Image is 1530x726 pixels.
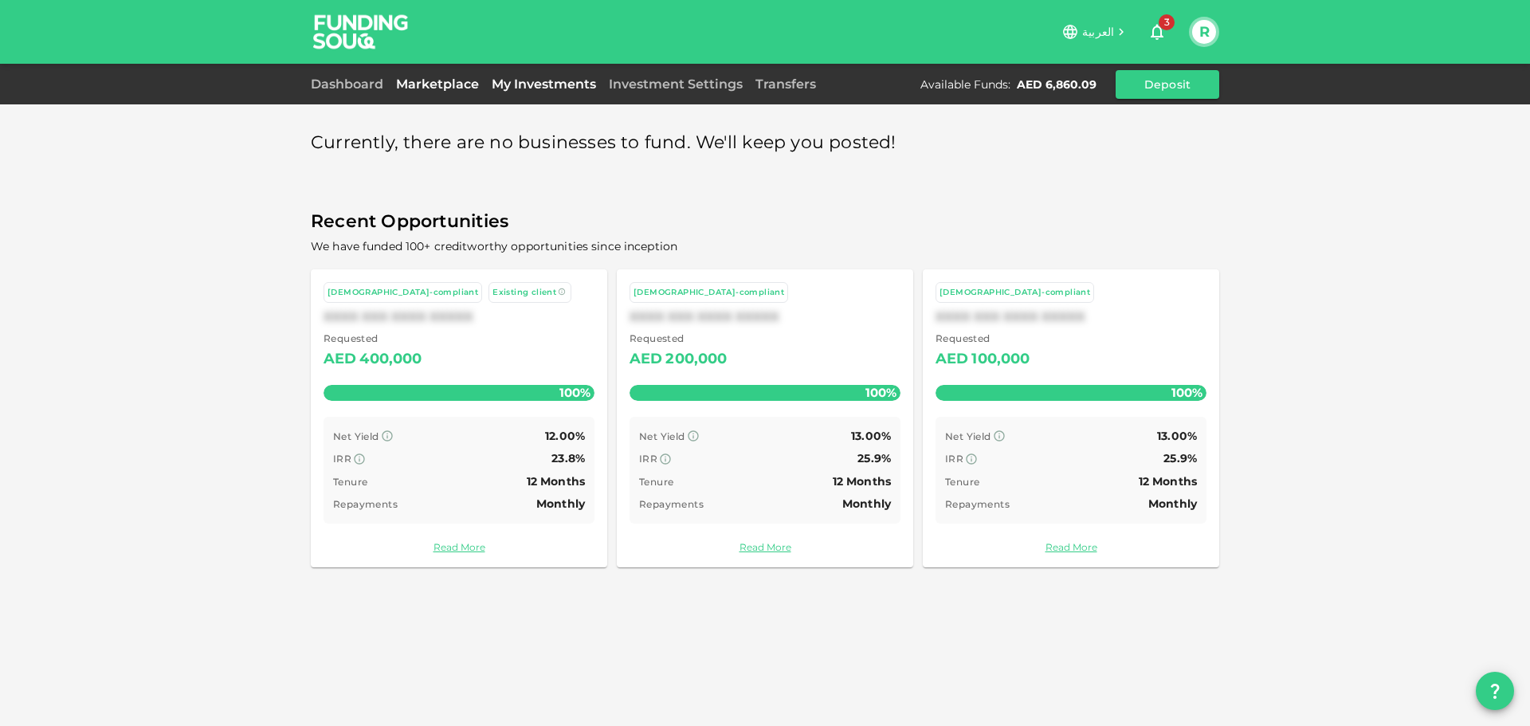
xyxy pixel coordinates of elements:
[639,498,704,510] span: Repayments
[1167,381,1206,404] span: 100%
[311,77,390,92] a: Dashboard
[842,496,891,511] span: Monthly
[324,540,594,555] a: Read More
[324,331,422,347] span: Requested
[630,331,728,347] span: Requested
[936,347,968,372] div: AED
[1159,14,1175,30] span: 3
[1476,672,1514,710] button: question
[536,496,585,511] span: Monthly
[324,347,356,372] div: AED
[630,540,900,555] a: Read More
[390,77,485,92] a: Marketplace
[923,269,1219,567] a: [DEMOGRAPHIC_DATA]-compliantXXXX XXX XXXX XXXXX Requested AED100,000100% Net Yield 13.00% IRR 25....
[333,453,351,465] span: IRR
[545,429,585,443] span: 12.00%
[945,498,1010,510] span: Repayments
[527,474,585,489] span: 12 Months
[359,347,422,372] div: 400,000
[861,381,900,404] span: 100%
[1017,77,1096,92] div: AED 6,860.09
[936,309,1206,324] div: XXXX XXX XXXX XXXXX
[833,474,891,489] span: 12 Months
[1148,496,1197,511] span: Monthly
[749,77,822,92] a: Transfers
[1163,451,1197,465] span: 25.9%
[639,430,685,442] span: Net Yield
[945,476,979,488] span: Tenure
[665,347,727,372] div: 200,000
[920,77,1010,92] div: Available Funds :
[936,331,1030,347] span: Requested
[311,239,677,253] span: We have funded 100+ creditworthy opportunities since inception
[333,476,367,488] span: Tenure
[1141,16,1173,48] button: 3
[311,269,607,567] a: [DEMOGRAPHIC_DATA]-compliant Existing clientXXXX XXX XXXX XXXXX Requested AED400,000100% Net Yiel...
[945,430,991,442] span: Net Yield
[630,309,900,324] div: XXXX XXX XXXX XXXXX
[1192,20,1216,44] button: R
[485,77,602,92] a: My Investments
[851,429,891,443] span: 13.00%
[311,128,896,159] span: Currently, there are no businesses to fund. We'll keep you posted!
[630,347,662,372] div: AED
[333,498,398,510] span: Repayments
[333,430,379,442] span: Net Yield
[1082,25,1114,39] span: العربية
[492,287,556,297] span: Existing client
[971,347,1030,372] div: 100,000
[1157,429,1197,443] span: 13.00%
[639,453,657,465] span: IRR
[602,77,749,92] a: Investment Settings
[328,286,478,300] div: [DEMOGRAPHIC_DATA]-compliant
[617,269,913,567] a: [DEMOGRAPHIC_DATA]-compliantXXXX XXX XXXX XXXXX Requested AED200,000100% Net Yield 13.00% IRR 25....
[555,381,594,404] span: 100%
[634,286,784,300] div: [DEMOGRAPHIC_DATA]-compliant
[1139,474,1197,489] span: 12 Months
[857,451,891,465] span: 25.9%
[1116,70,1219,99] button: Deposit
[940,286,1090,300] div: [DEMOGRAPHIC_DATA]-compliant
[551,451,585,465] span: 23.8%
[639,476,673,488] span: Tenure
[311,206,1219,237] span: Recent Opportunities
[945,453,963,465] span: IRR
[936,540,1206,555] a: Read More
[324,309,594,324] div: XXXX XXX XXXX XXXXX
